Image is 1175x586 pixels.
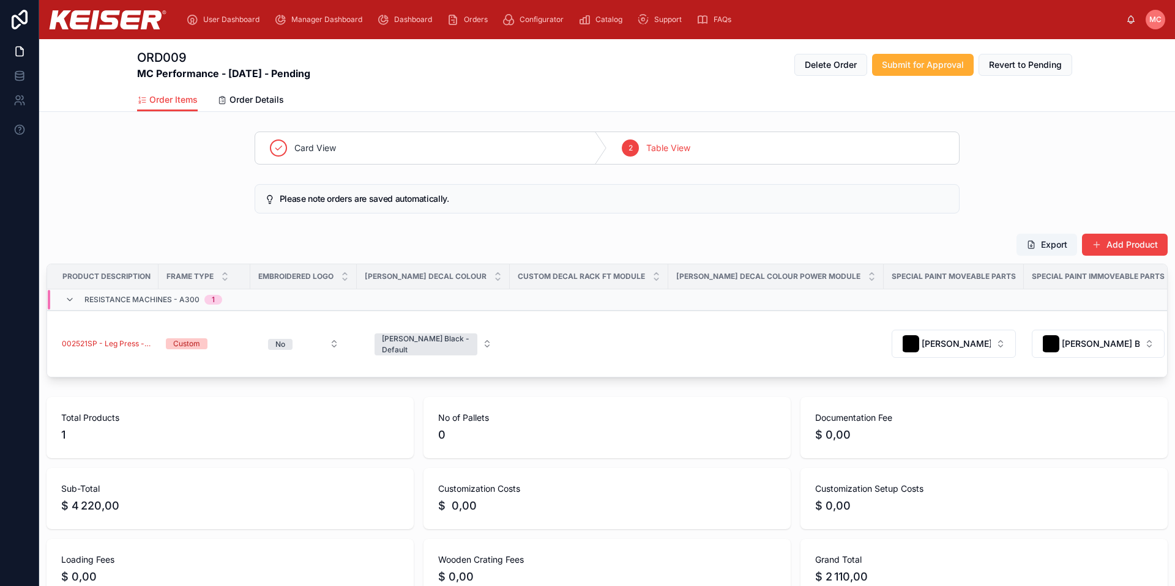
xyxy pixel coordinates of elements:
[882,59,964,71] span: Submit for Approval
[979,54,1072,76] button: Revert to Pending
[203,15,259,24] span: User Dashboard
[575,9,631,31] a: Catalog
[520,15,564,24] span: Configurator
[438,554,776,566] span: Wooden Crating Fees
[633,9,690,31] a: Support
[1032,272,1165,281] span: Special Paint Immoveable Parts
[61,426,399,443] span: 1
[815,426,1153,443] span: $ 0,00
[217,89,284,113] a: Order Details
[270,9,371,31] a: Manager Dashboard
[84,295,200,305] span: Resistance Machines - A300
[646,142,690,154] span: Table View
[676,272,860,281] span: [PERSON_NAME] Decal Colour Power Module
[714,15,731,24] span: FAQs
[61,554,399,566] span: Loading Fees
[373,9,441,31] a: Dashboard
[595,15,622,24] span: Catalog
[212,295,215,305] div: 1
[173,338,200,349] div: Custom
[499,9,572,31] a: Configurator
[61,497,399,514] span: $ 4 220,00
[815,483,1153,495] span: Customization Setup Costs
[291,15,362,24] span: Manager Dashboard
[443,9,496,31] a: Orders
[61,568,399,585] span: $ 0,00
[61,483,399,495] span: Sub-Total
[258,333,349,355] button: Select Button
[815,554,1153,566] span: Grand Total
[438,426,776,443] span: 0
[1062,338,1140,350] span: [PERSON_NAME] Black - Default
[294,142,336,154] span: Card View
[62,272,151,281] span: Product Description
[176,6,1126,33] div: scrollable content
[1016,234,1077,256] button: Export
[365,272,487,281] span: [PERSON_NAME] Decal Colour
[49,10,166,29] img: App logo
[872,54,974,76] button: Submit for Approval
[805,59,857,71] span: Delete Order
[922,338,991,350] span: [PERSON_NAME] Black - Default
[815,412,1153,424] span: Documentation Fee
[149,94,198,106] span: Order Items
[438,568,776,585] span: $ 0,00
[1149,15,1162,24] span: MC
[464,15,488,24] span: Orders
[61,412,399,424] span: Total Products
[892,330,1016,358] button: Select Button
[654,15,682,24] span: Support
[182,9,268,31] a: User Dashboard
[438,412,776,424] span: No of Pallets
[382,333,470,355] div: [PERSON_NAME] Black - Default
[438,497,776,514] span: $ 0,00
[394,15,432,24] span: Dashboard
[989,59,1062,71] span: Revert to Pending
[438,483,776,495] span: Customization Costs
[166,272,214,281] span: Frame Type
[693,9,740,31] a: FAQs
[794,54,867,76] button: Delete Order
[815,497,1153,514] span: $ 0,00
[629,143,633,153] span: 2
[365,327,502,360] button: Select Button
[1082,234,1168,256] button: Add Product
[518,272,645,281] span: Custom Decal Rack FT Module
[258,272,334,281] span: Embroidered Logo
[137,89,198,112] a: Order Items
[892,272,1016,281] span: Special Paint Moveable Parts
[229,94,284,106] span: Order Details
[137,66,310,81] strong: MC Performance - [DATE] - Pending
[280,195,949,203] h5: Please note orders are saved automatically.
[815,568,1153,585] span: $ 2 110,00
[62,339,151,349] a: 002521SP - Leg Press - Air 250
[137,49,310,66] h1: ORD009
[1032,330,1165,358] button: Select Button
[275,339,285,350] div: No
